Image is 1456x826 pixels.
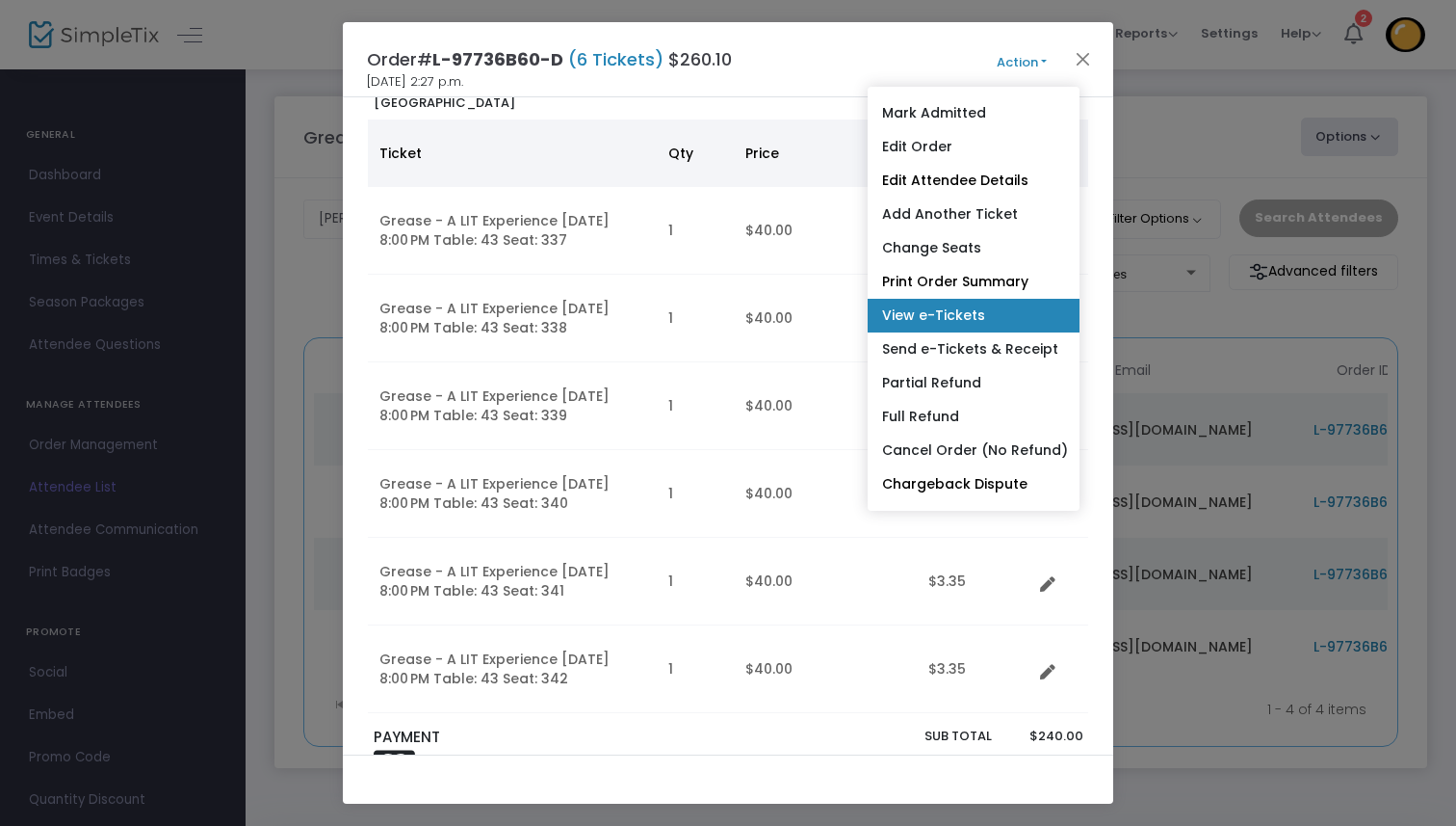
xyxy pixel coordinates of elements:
[374,74,515,112] b: [STREET_ADDRESS] [GEOGRAPHIC_DATA]
[657,538,734,626] td: 1
[868,333,1079,366] a: Send e-Tickets & Receipt
[868,366,1079,400] a: Partial Refund
[657,120,734,187] th: Qty
[657,362,734,450] td: 1
[828,727,992,746] p: Sub total
[734,362,917,450] td: $40.00
[657,275,734,362] td: 1
[368,538,657,626] td: Grease - A LIT Experience [DATE] 8:00 PM Table: 43 Seat: 341
[1071,46,1096,71] button: Close
[868,265,1079,299] a: Print Order Summary
[868,231,1079,265] a: Change Seats
[657,450,734,538] td: 1
[917,626,1032,713] td: $3.35
[734,626,917,713] td: $40.00
[368,120,1088,713] div: Data table
[868,130,1079,164] a: Edit Order
[868,96,1079,130] a: Mark Admitted
[868,434,1079,467] a: Cancel Order (No Refund)
[917,538,1032,626] td: $3.35
[368,120,657,187] th: Ticket
[368,362,657,450] td: Grease - A LIT Experience [DATE] 8:00 PM Table: 43 Seat: 339
[734,275,917,362] td: $40.00
[368,275,657,362] td: Grease - A LIT Experience [DATE] 8:00 PM Table: 43 Seat: 338
[868,299,1079,333] a: View e-Tickets
[734,120,917,187] th: Price
[368,450,657,538] td: Grease - A LIT Experience [DATE] 8:00 PM Table: 43 Seat: 340
[657,187,734,275] td: 1
[734,450,917,538] td: $40.00
[368,187,657,275] td: Grease - A LIT Experience [DATE] 8:00 PM Table: 43 Seat: 337
[432,47,563,71] span: L-97736B60-D
[368,626,657,713] td: Grease - A LIT Experience [DATE] 8:00 PM Table: 43 Seat: 342
[367,46,732,72] h4: Order# $260.10
[563,47,668,71] span: (6 Tickets)
[868,467,1079,501] a: Chargeback Dispute
[374,727,719,749] p: PAYMENT
[734,187,917,275] td: $40.00
[868,164,1079,198] a: Edit Attendee Details
[367,72,463,92] span: [DATE] 2:27 p.m.
[964,52,1079,73] button: Action
[868,198,1079,231] a: Add Another Ticket
[657,626,734,713] td: 1
[868,400,1079,434] a: Full Refund
[734,538,917,626] td: $40.00
[1010,727,1082,746] p: $240.00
